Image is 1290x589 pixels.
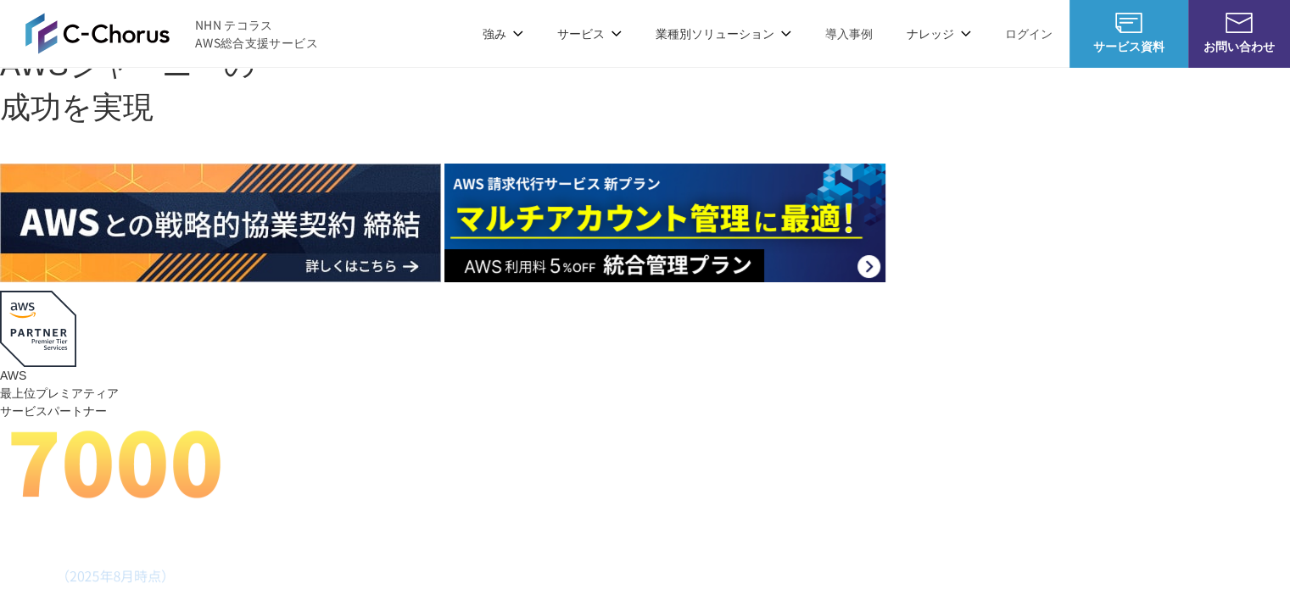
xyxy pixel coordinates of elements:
[25,13,318,53] a: AWS総合支援サービス C-Chorus NHN テコラスAWS総合支援サービス
[1188,37,1290,55] span: お問い合わせ
[195,16,318,52] span: NHN テコラス AWS総合支援サービス
[444,164,885,282] img: AWS請求代行サービス 統合管理プラン
[483,25,523,42] p: 強み
[907,25,971,42] p: ナレッジ
[1069,37,1188,55] span: サービス資料
[557,25,622,42] p: サービス
[25,13,170,53] img: AWS総合支援サービス C-Chorus
[656,25,791,42] p: 業種別ソリューション
[1005,25,1053,42] a: ログイン
[1115,13,1142,33] img: AWS総合支援サービス C-Chorus サービス資料
[1226,13,1253,33] img: お問い合わせ
[825,25,873,42] a: 導入事例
